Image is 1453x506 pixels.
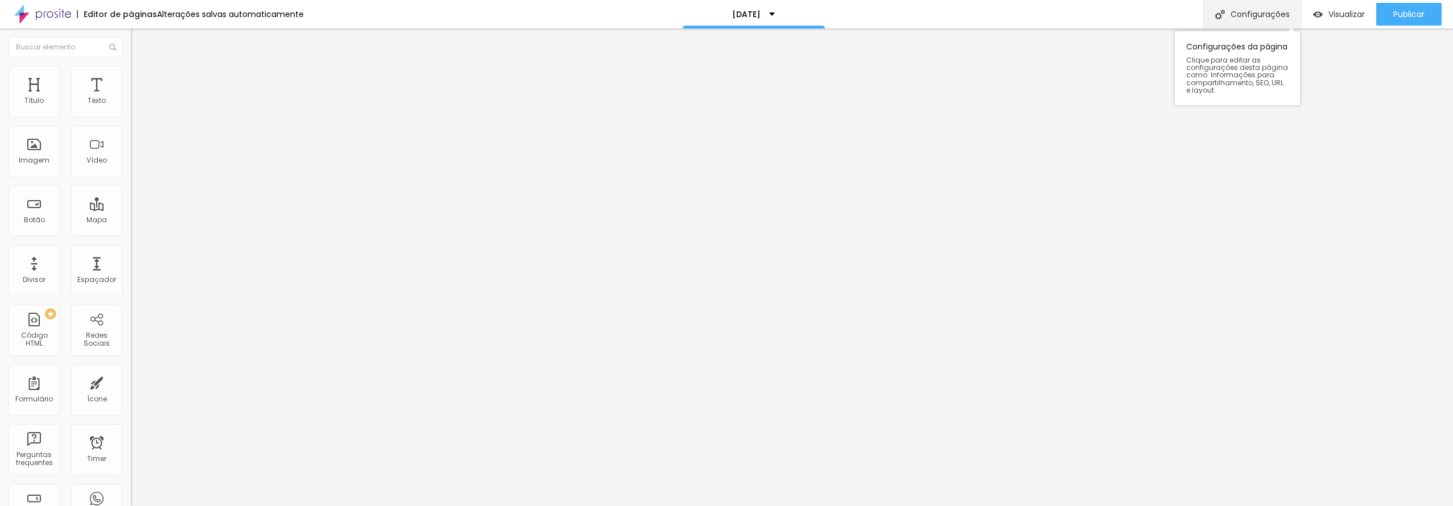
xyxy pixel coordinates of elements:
div: Ícone [87,395,107,403]
div: Código HTML [11,331,56,348]
div: Divisor [23,276,46,284]
input: Buscar elemento [9,37,122,57]
p: [DATE] [732,10,761,18]
div: Texto [88,97,106,105]
button: Visualizar [1302,3,1376,26]
div: Vídeo [86,156,107,164]
img: Icone [109,44,116,51]
div: Configurações da página [1175,31,1300,105]
div: Formulário [15,395,53,403]
div: Espaçador [77,276,116,284]
div: Perguntas frequentes [11,451,56,467]
span: Clique para editar as configurações desta página como: Informações para compartilhamento, SEO, UR... [1186,56,1289,94]
div: Imagem [19,156,49,164]
span: Visualizar [1328,10,1365,19]
div: Botão [24,216,45,224]
span: Publicar [1393,10,1425,19]
div: Timer [87,455,106,463]
div: Redes Sociais [74,331,119,348]
div: Título [24,97,44,105]
img: Icone [1215,10,1225,19]
div: Mapa [86,216,107,224]
button: Publicar [1376,3,1442,26]
iframe: Editor [131,28,1453,506]
div: Editor de páginas [77,10,157,18]
div: Alterações salvas automaticamente [157,10,304,18]
img: view-1.svg [1313,10,1323,19]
